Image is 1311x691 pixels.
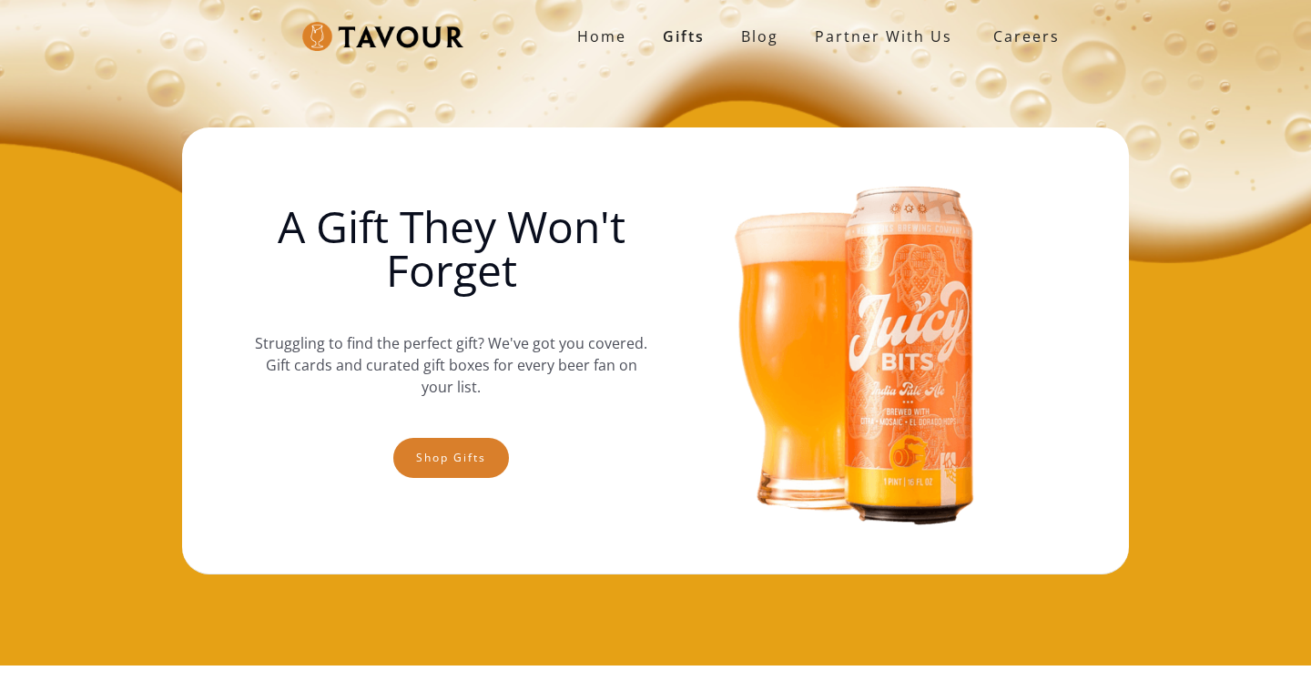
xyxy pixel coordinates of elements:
[993,18,1060,55] strong: Careers
[393,438,509,478] a: Shop gifts
[971,11,1073,62] a: Careers
[723,18,797,55] a: Blog
[255,314,648,416] p: Struggling to find the perfect gift? We've got you covered. Gift cards and curated gift boxes for...
[797,18,971,55] a: partner with us
[577,26,626,46] strong: Home
[255,205,648,292] h1: A Gift They Won't Forget
[645,18,723,55] a: Gifts
[559,18,645,55] a: Home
